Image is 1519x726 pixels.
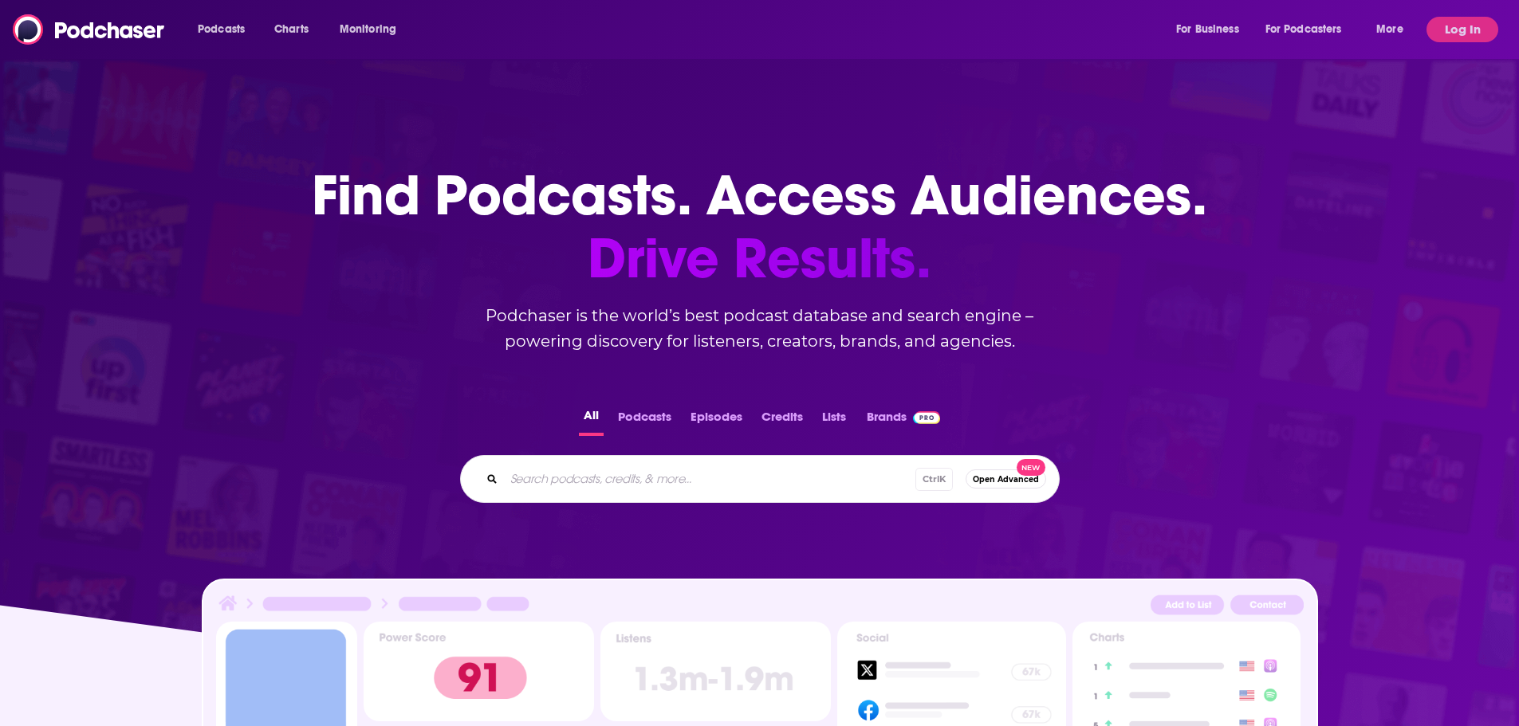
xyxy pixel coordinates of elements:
[1255,17,1365,42] button: open menu
[757,405,808,436] button: Credits
[340,18,396,41] span: Monitoring
[1365,17,1423,42] button: open menu
[364,622,594,721] img: Podcast Insights Power score
[600,622,831,721] img: Podcast Insights Listens
[441,303,1079,354] h2: Podchaser is the world’s best podcast database and search engine – powering discovery for listene...
[579,405,604,436] button: All
[867,405,941,436] a: BrandsPodchaser Pro
[915,468,953,491] span: Ctrl K
[686,405,747,436] button: Episodes
[274,18,309,41] span: Charts
[312,227,1207,290] span: Drive Results.
[1265,18,1342,41] span: For Podcasters
[1017,459,1045,476] span: New
[460,455,1060,503] div: Search podcasts, credits, & more...
[1376,18,1403,41] span: More
[264,17,318,42] a: Charts
[973,475,1039,484] span: Open Advanced
[1165,17,1259,42] button: open menu
[913,411,941,424] img: Podchaser Pro
[504,466,915,492] input: Search podcasts, credits, & more...
[1427,17,1498,42] button: Log In
[613,405,676,436] button: Podcasts
[817,405,851,436] button: Lists
[216,593,1304,621] img: Podcast Insights Header
[329,17,417,42] button: open menu
[966,469,1046,489] button: Open AdvancedNew
[187,17,266,42] button: open menu
[312,164,1207,290] h1: Find Podcasts. Access Audiences.
[1176,18,1239,41] span: For Business
[13,14,166,45] img: Podchaser - Follow, Share and Rate Podcasts
[198,18,245,41] span: Podcasts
